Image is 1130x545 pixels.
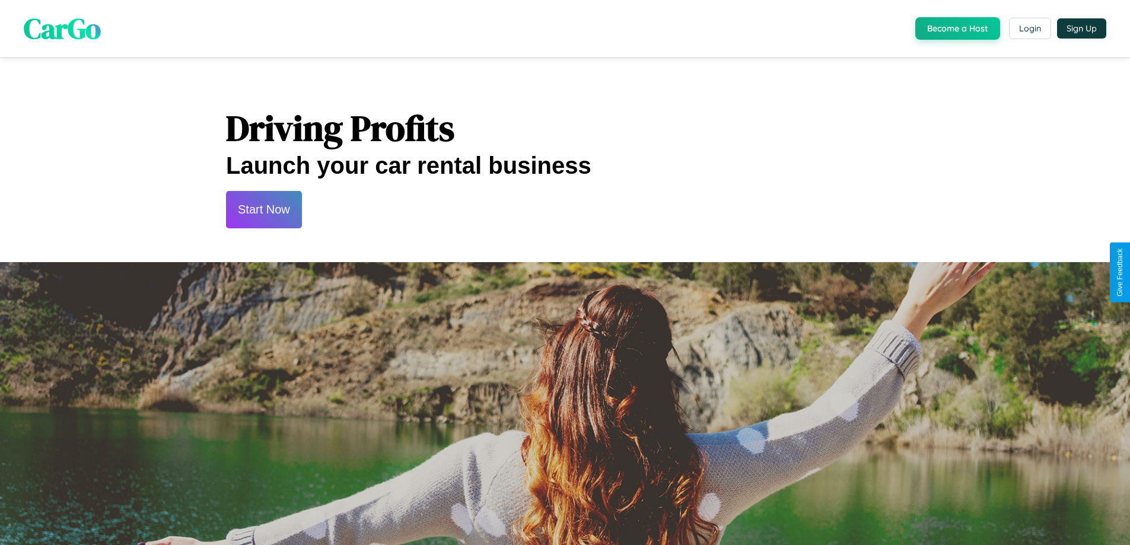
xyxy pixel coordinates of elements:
button: Login [1009,18,1051,39]
span: CarGo [24,9,101,48]
button: Start Now [226,191,302,228]
h1: Driving Profits [226,104,904,152]
button: Become a Host [915,17,1000,40]
h2: Launch your car rental business [226,152,904,179]
div: Give Feedback [1116,248,1124,297]
button: Sign Up [1057,18,1106,39]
